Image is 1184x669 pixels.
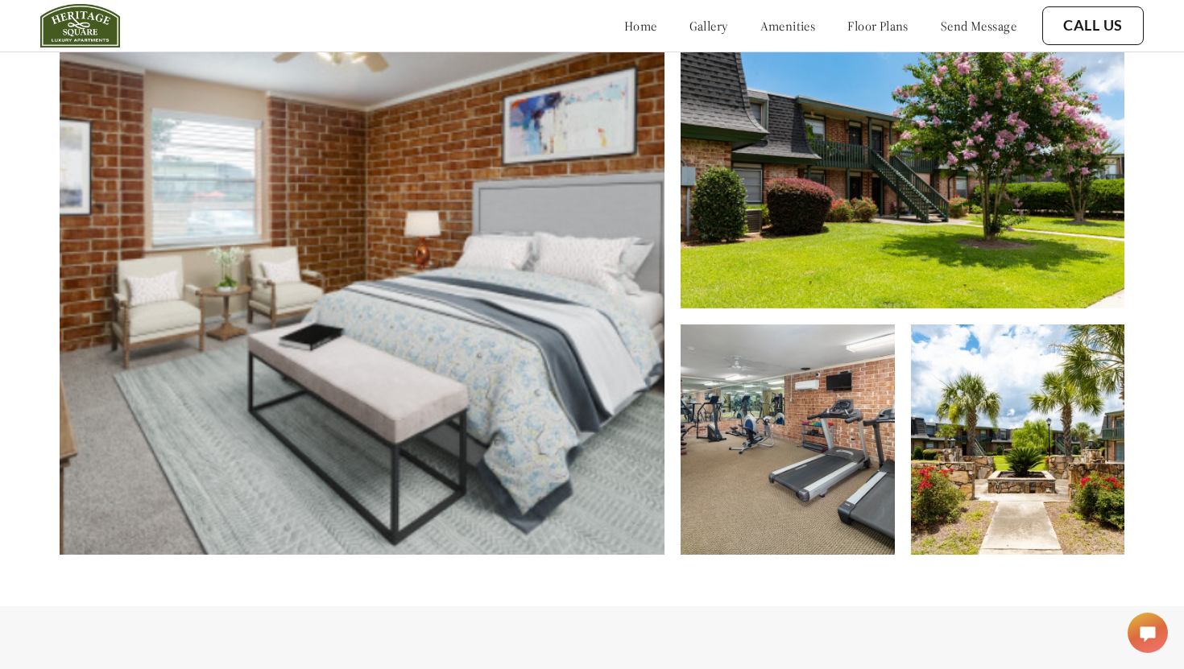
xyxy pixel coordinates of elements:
[1042,6,1144,45] button: Call Us
[689,18,728,34] a: gallery
[941,18,1016,34] a: send message
[60,3,665,555] img: Alt text
[847,18,909,34] a: floor plans
[1063,17,1123,35] a: Call Us
[40,4,120,47] img: Company logo
[681,324,895,555] img: Alt text
[681,3,1124,308] img: Alt text
[911,324,1125,555] img: Alt text
[624,18,657,34] a: home
[760,18,816,34] a: amenities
